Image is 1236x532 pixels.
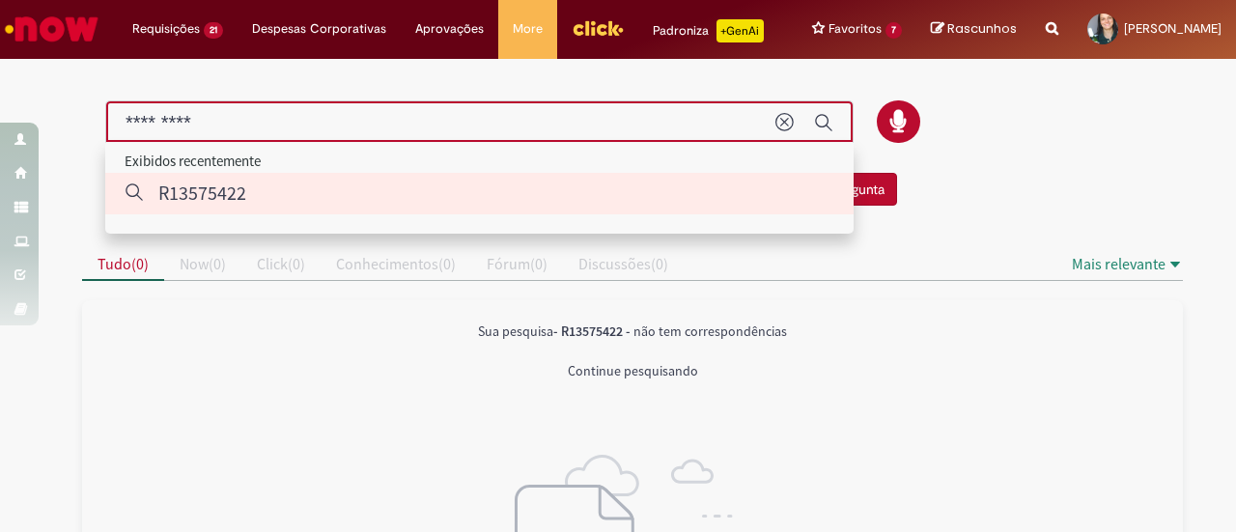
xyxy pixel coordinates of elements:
[415,19,484,39] span: Aprovações
[572,14,624,42] img: click_logo_yellow_360x200.png
[132,19,200,39] span: Requisições
[2,10,101,48] img: ServiceNow
[252,19,386,39] span: Despesas Corporativas
[931,20,1017,39] a: Rascunhos
[1124,20,1222,37] span: [PERSON_NAME]
[513,19,543,39] span: More
[716,19,764,42] p: +GenAi
[885,22,902,39] span: 7
[653,19,764,42] div: Padroniza
[947,19,1017,38] span: Rascunhos
[829,19,882,39] span: Favoritos
[204,22,223,39] span: 21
